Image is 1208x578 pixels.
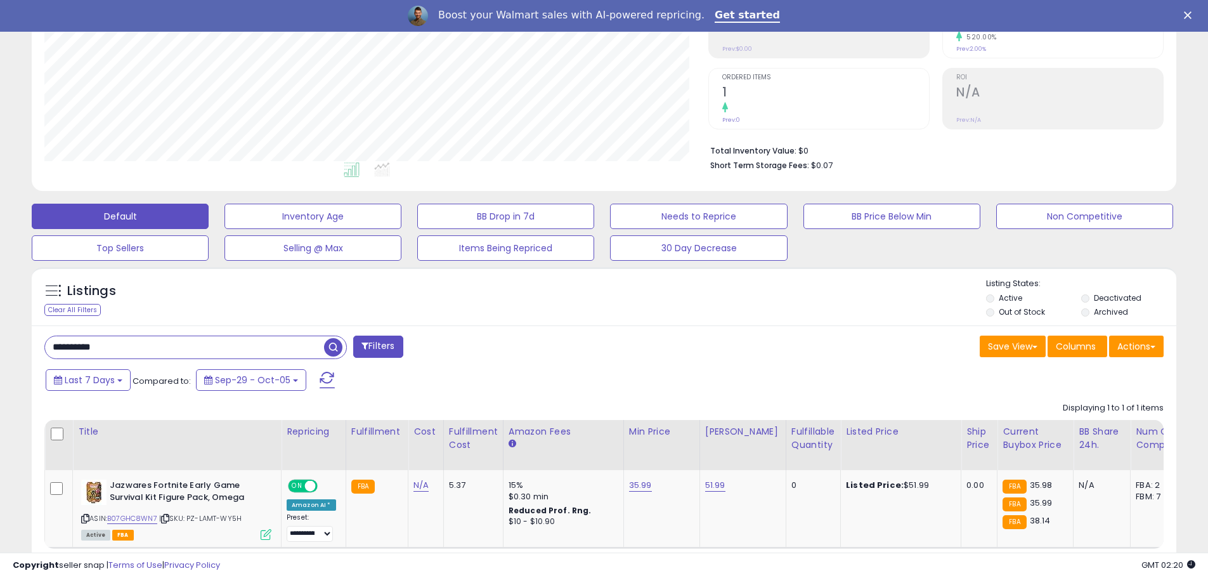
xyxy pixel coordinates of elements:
[722,74,929,81] span: Ordered Items
[112,530,134,541] span: FBA
[846,425,956,438] div: Listed Price
[133,375,191,387] span: Compared to:
[1003,497,1026,511] small: FBA
[196,369,306,391] button: Sep-29 - Oct-05
[956,85,1163,102] h2: N/A
[1094,292,1141,303] label: Deactivated
[107,513,157,524] a: B07GHC8WN7
[1136,480,1178,491] div: FBA: 2
[78,425,276,438] div: Title
[108,559,162,571] a: Terms of Use
[509,480,614,491] div: 15%
[287,513,336,542] div: Preset:
[996,204,1173,229] button: Non Competitive
[224,235,401,261] button: Selling @ Max
[986,278,1176,290] p: Listing States:
[1048,336,1107,357] button: Columns
[224,204,401,229] button: Inventory Age
[722,45,752,53] small: Prev: $0.00
[509,438,516,450] small: Amazon Fees.
[980,336,1046,357] button: Save View
[13,560,220,572] div: seller snap | |
[159,513,242,523] span: | SKU: PZ-LAMT-WY5H
[351,425,403,438] div: Fulfillment
[1063,402,1164,414] div: Displaying 1 to 1 of 1 items
[1136,491,1178,502] div: FBM: 7
[710,145,796,156] b: Total Inventory Value:
[289,481,305,492] span: ON
[1094,306,1128,317] label: Archived
[67,282,116,300] h5: Listings
[846,480,951,491] div: $51.99
[287,499,336,511] div: Amazon AI *
[1109,336,1164,357] button: Actions
[413,425,438,438] div: Cost
[803,204,980,229] button: BB Price Below Min
[722,116,740,124] small: Prev: 0
[962,32,997,42] small: 520.00%
[215,374,290,386] span: Sep-29 - Oct-05
[13,559,59,571] strong: Copyright
[413,479,429,492] a: N/A
[610,235,787,261] button: 30 Day Decrease
[710,142,1154,157] li: $0
[966,480,987,491] div: 0.00
[449,480,493,491] div: 5.37
[956,45,986,53] small: Prev: 2.00%
[32,235,209,261] button: Top Sellers
[509,505,592,516] b: Reduced Prof. Rng.
[811,159,833,171] span: $0.07
[509,425,618,438] div: Amazon Fees
[1030,479,1053,491] span: 35.98
[791,480,831,491] div: 0
[353,336,403,358] button: Filters
[1003,515,1026,529] small: FBA
[791,425,835,452] div: Fulfillable Quantity
[65,374,115,386] span: Last 7 Days
[629,425,694,438] div: Min Price
[110,480,264,506] b: Jazwares Fortnite Early Game Survival Kit Figure Pack, Omega
[629,479,652,492] a: 35.99
[722,85,929,102] h2: 1
[956,116,981,124] small: Prev: N/A
[1003,425,1068,452] div: Current Buybox Price
[710,160,809,171] b: Short Term Storage Fees:
[316,481,336,492] span: OFF
[1030,515,1051,527] span: 38.14
[287,425,341,438] div: Repricing
[715,9,780,23] a: Get started
[1079,425,1125,452] div: BB Share 24h.
[449,425,498,452] div: Fulfillment Cost
[705,425,781,438] div: [PERSON_NAME]
[1003,480,1026,494] small: FBA
[509,491,614,502] div: $0.30 min
[1136,425,1182,452] div: Num of Comp.
[81,480,271,539] div: ASIN:
[1141,559,1195,571] span: 2025-10-13 02:20 GMT
[509,516,614,527] div: $10 - $10.90
[438,9,705,22] div: Boost your Walmart sales with AI-powered repricing.
[164,559,220,571] a: Privacy Policy
[705,479,725,492] a: 51.99
[1056,340,1096,353] span: Columns
[81,530,110,541] span: All listings currently available for purchase on Amazon
[999,292,1022,303] label: Active
[846,479,904,491] b: Listed Price:
[32,204,209,229] button: Default
[417,235,594,261] button: Items Being Repriced
[44,304,101,316] div: Clear All Filters
[1030,497,1053,509] span: 35.99
[999,306,1045,317] label: Out of Stock
[956,74,1163,81] span: ROI
[408,6,428,26] img: Profile image for Adrian
[1184,11,1197,19] div: Close
[966,425,992,452] div: Ship Price
[81,480,107,505] img: 51VxuFLg7cL._SL40_.jpg
[610,204,787,229] button: Needs to Reprice
[417,204,594,229] button: BB Drop in 7d
[1079,480,1120,491] div: N/A
[46,369,131,391] button: Last 7 Days
[351,480,375,494] small: FBA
